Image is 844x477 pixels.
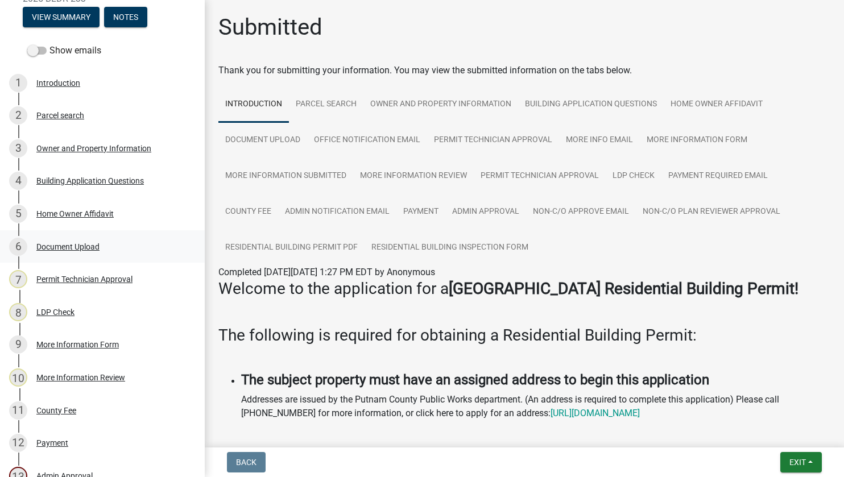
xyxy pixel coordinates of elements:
div: Document Upload [36,243,100,251]
h3: The following is required for obtaining a Residential Building Permit: [218,326,830,345]
a: Non-C/O Approve Email [526,194,636,230]
a: More Info Email [559,122,640,159]
a: Building Application Questions [518,86,664,123]
a: County Fee [218,194,278,230]
div: More Information Form [36,341,119,349]
wm-modal-confirm: Notes [104,13,147,22]
div: Thank you for submitting your information. You may view the submitted information on the tabs below. [218,64,830,77]
div: Parcel search [36,111,84,119]
div: 7 [9,270,27,288]
a: Non-C/O Plan Reviewer Approval [636,194,787,230]
div: Permit Technician Approval [36,275,133,283]
button: View Summary [23,7,100,27]
a: Permit Technician Approval [474,158,606,194]
a: Admin Approval [445,194,526,230]
a: Home Owner Affidavit [664,86,769,123]
div: Payment [36,439,68,447]
a: Residential Building Inspection Form [365,230,535,266]
a: Payment Required Email [661,158,775,194]
span: Exit [789,458,806,467]
div: 12 [9,434,27,452]
div: Home Owner Affidavit [36,210,114,218]
div: Building Application Questions [36,177,144,185]
a: LDP Check [606,158,661,194]
div: 4 [9,172,27,190]
div: LDP Check [36,308,75,316]
a: Payment [396,194,445,230]
strong: The subject property must have an assigned address to begin this application [241,372,709,388]
a: [URL][DOMAIN_NAME] [551,408,640,418]
a: More Information Form [640,122,754,159]
a: Parcel search [289,86,363,123]
button: Exit [780,452,822,472]
div: 11 [9,401,27,420]
div: 1 [9,74,27,92]
h1: Submitted [218,14,322,41]
h3: Welcome to the application for a [218,279,830,298]
span: Completed [DATE][DATE] 1:27 PM EDT by Anonymous [218,267,435,277]
div: More Information Review [36,374,125,381]
label: Show emails [27,44,101,57]
a: Owner and Property Information [363,86,518,123]
div: 6 [9,238,27,256]
div: 2 [9,106,27,125]
a: Admin Notification Email [278,194,396,230]
button: Notes [104,7,147,27]
div: 3 [9,139,27,157]
a: Permit Technician Approval [427,122,559,159]
div: 8 [9,303,27,321]
div: Introduction [36,79,80,87]
a: Document Upload [218,122,307,159]
a: Introduction [218,86,289,123]
a: Office Notification Email [307,122,427,159]
div: Owner and Property Information [36,144,151,152]
a: Residential Building Permit PDF [218,230,365,266]
div: 9 [9,335,27,354]
div: 5 [9,205,27,223]
button: Back [227,452,266,472]
div: County Fee [36,407,76,414]
strong: [GEOGRAPHIC_DATA] Residential Building Permit! [449,279,799,298]
div: 10 [9,368,27,387]
wm-modal-confirm: Summary [23,13,100,22]
a: More Information Review [353,158,474,194]
a: More Information Submitted [218,158,353,194]
span: Back [236,458,256,467]
p: Addresses are issued by the Putnam County Public Works department. (An address is required to com... [241,393,830,420]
